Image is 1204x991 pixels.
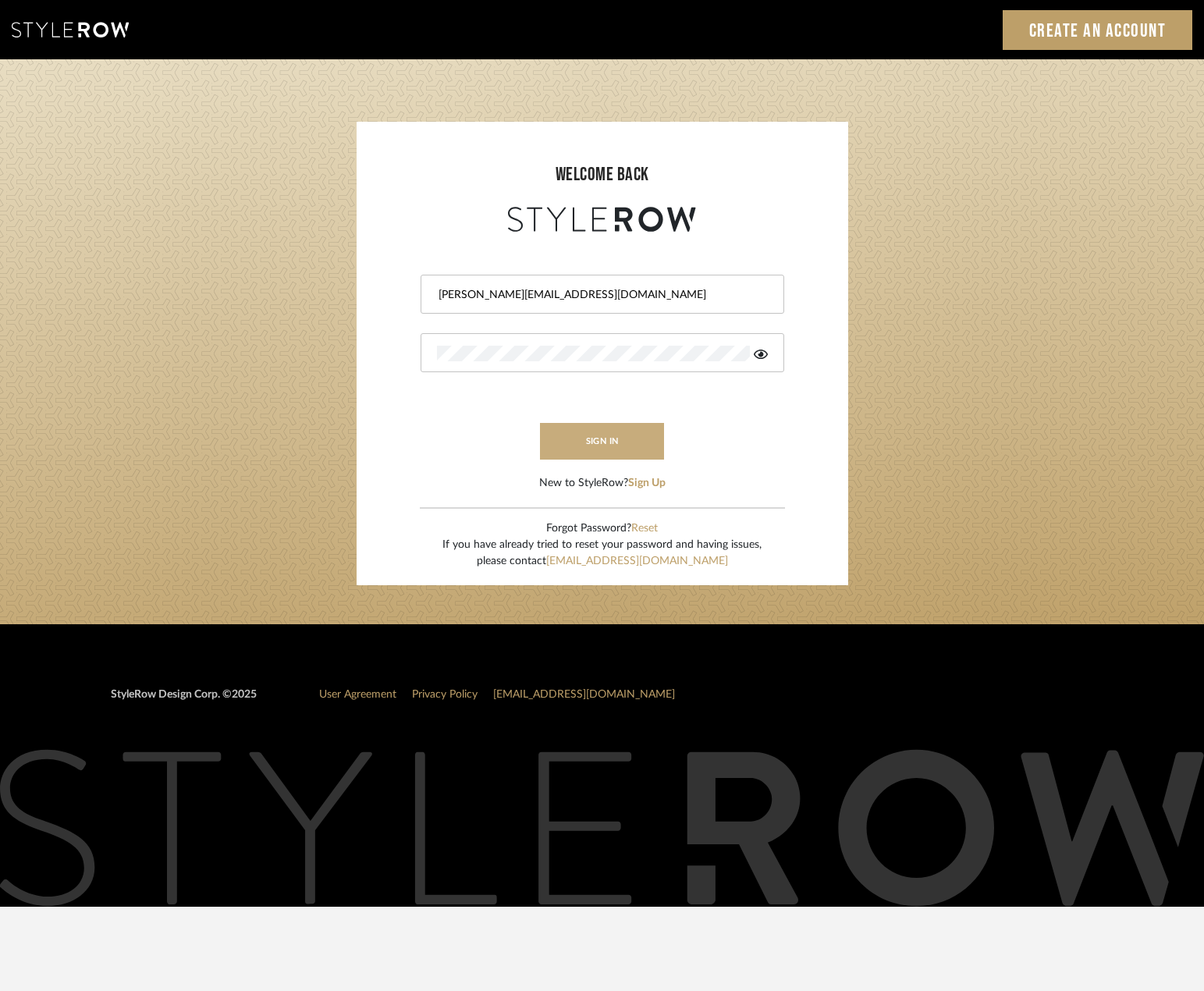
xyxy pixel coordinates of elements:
[111,687,257,716] div: StyleRow Design Corp. ©2025
[628,475,666,492] button: Sign Up
[442,520,762,537] div: Forgot Password?
[546,556,728,567] a: [EMAIL_ADDRESS][DOMAIN_NAME]
[372,161,833,189] div: welcome back
[493,689,675,700] a: [EMAIL_ADDRESS][DOMAIN_NAME]
[539,475,666,492] div: New to StyleRow?
[1003,10,1193,50] a: Create an Account
[319,689,396,700] a: User Agreement
[412,689,478,700] a: Privacy Policy
[631,520,658,537] button: Reset
[442,537,762,570] div: If you have already tried to reset your password and having issues, please contact
[437,287,764,303] input: Email Address
[540,423,665,460] button: sign in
